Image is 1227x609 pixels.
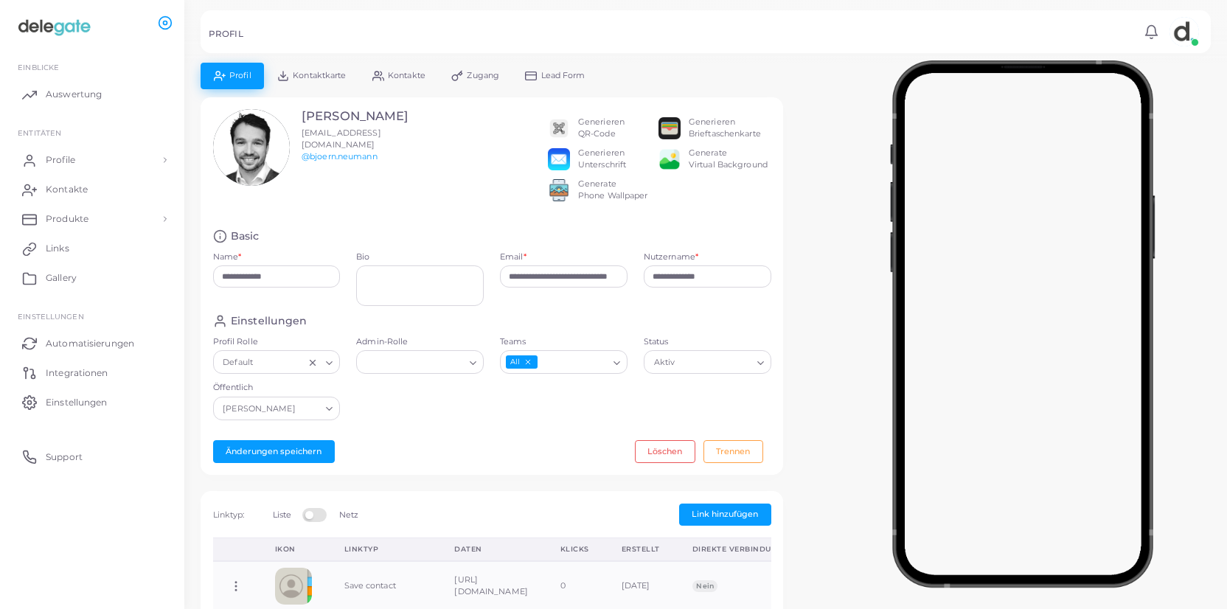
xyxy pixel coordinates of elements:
a: Einstellungen [11,387,173,417]
a: Produkte [11,204,173,234]
span: Integrationen [46,366,108,380]
button: Clear Selected [307,357,318,369]
a: Links [11,234,173,263]
button: Link hinzufügen [679,504,771,526]
div: Search for option [644,350,771,374]
a: Gallery [11,263,173,293]
span: Produkte [46,212,88,226]
span: Zugang [467,72,499,80]
span: [EMAIL_ADDRESS][DOMAIN_NAME] [302,128,381,150]
span: Kontaktkarte [293,72,346,80]
span: Einstellungen [18,312,83,321]
img: phone-mock.b55596b7.png [890,60,1155,588]
img: contactcard.png [275,568,312,605]
span: Aktiv [652,355,677,371]
a: @bjoern.neumann [302,151,378,161]
div: Search for option [213,350,341,374]
div: Generieren Unterschrift [578,147,626,171]
span: Default [221,355,255,371]
div: Search for option [500,350,628,374]
div: Generieren QR-Code [578,116,625,140]
label: Name [213,251,242,263]
img: avatar [1169,17,1199,46]
span: EINBLICKE [18,63,59,72]
span: Link hinzufügen [692,509,758,519]
label: Bio [356,251,484,263]
span: Profil [229,72,251,80]
a: avatar [1165,17,1203,46]
label: Netz [339,509,358,521]
span: Linktyp: [213,509,245,520]
span: Kontakte [46,183,88,196]
div: Ikon [275,544,312,554]
div: Search for option [356,350,484,374]
label: Teams [500,336,628,348]
span: Links [46,242,69,255]
button: Änderungen speichern [213,440,335,462]
label: Liste [273,509,292,521]
div: Daten [454,544,527,554]
span: Gallery [46,271,77,285]
span: Nein [692,580,717,592]
a: Integrationen [11,358,173,387]
h4: Basic [231,229,260,243]
label: Admin-Rolle [356,336,484,348]
div: Generieren Brieftaschenkarte [689,116,761,140]
input: Search for option [363,355,464,371]
a: Kontakte [11,175,173,204]
img: apple-wallet.png [658,117,681,139]
label: Profil Rolle [213,336,341,348]
div: Linktyp [344,544,423,554]
button: Trennen [703,440,763,462]
button: Löschen [635,440,695,462]
div: Generate Virtual Background [689,147,768,171]
div: Search for option [213,397,341,420]
label: Status [644,336,771,348]
img: e64e04433dee680bcc62d3a6779a8f701ecaf3be228fb80ea91b313d80e16e10.png [658,148,681,170]
div: Erstellt [622,544,660,554]
input: Search for option [299,400,320,417]
input: Search for option [678,355,751,371]
a: Support [11,442,173,471]
span: Profile [46,153,75,167]
h3: [PERSON_NAME] [302,109,436,124]
span: Lead Form [541,72,585,80]
span: [PERSON_NAME] [221,401,298,417]
h5: PROFIL [209,29,243,39]
label: Email [500,251,526,263]
label: Öffentlich [213,382,341,394]
input: Search for option [539,355,608,371]
h4: Einstellungen [231,314,307,328]
button: Deselect All [523,357,533,367]
a: Automatisierungen [11,328,173,358]
img: qr2.png [548,117,570,139]
img: 522fc3d1c3555ff804a1a379a540d0107ed87845162a92721bf5e2ebbcc3ae6c.png [548,179,570,201]
span: All [506,355,538,369]
span: Kontakte [388,72,425,80]
div: Direkte Verbindung [692,544,783,554]
span: Auswertung [46,88,102,101]
label: Nutzername [644,251,698,263]
a: Profile [11,145,173,175]
th: Action [213,538,259,561]
span: Support [46,450,83,464]
span: Automatisierungen [46,337,134,350]
span: Einstellungen [46,396,107,409]
img: email.png [548,148,570,170]
span: ENTITÄTEN [18,128,61,137]
img: logo [13,14,95,41]
input: Search for option [257,355,304,371]
div: Generate Phone Wallpaper [578,178,648,202]
a: Auswertung [11,80,173,109]
div: Klicks [560,544,589,554]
